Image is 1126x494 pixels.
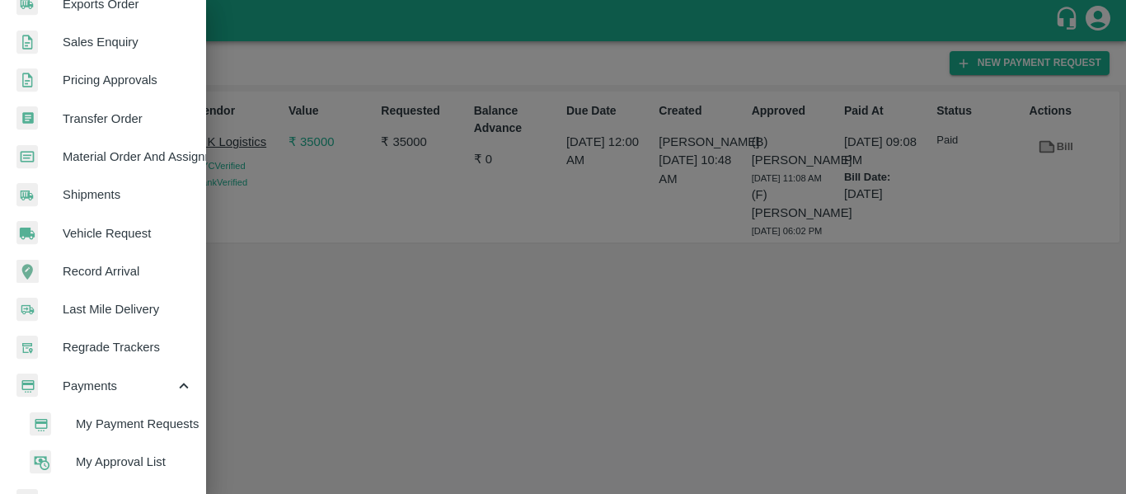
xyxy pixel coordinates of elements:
img: sales [16,31,38,54]
img: delivery [16,298,38,322]
img: approval [30,449,51,474]
span: My Approval List [76,453,193,471]
img: centralMaterial [16,145,38,169]
img: recordArrival [16,260,39,283]
span: Shipments [63,186,193,204]
span: Payments [63,377,175,395]
span: Last Mile Delivery [63,300,193,318]
img: vehicle [16,221,38,245]
img: whTracker [16,336,38,360]
span: My Payment Requests [76,415,193,433]
span: Regrade Trackers [63,338,193,356]
img: sales [16,68,38,92]
a: paymentMy Payment Requests [13,405,206,443]
img: shipments [16,183,38,207]
span: Record Arrival [63,262,193,280]
span: Pricing Approvals [63,71,193,89]
span: Sales Enquiry [63,33,193,51]
a: approvalMy Approval List [13,443,206,481]
span: Vehicle Request [63,224,193,242]
span: Transfer Order [63,110,193,128]
img: payment [30,412,51,436]
img: payment [16,374,38,398]
span: Material Order And Assignment [63,148,193,166]
img: whTransfer [16,106,38,130]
